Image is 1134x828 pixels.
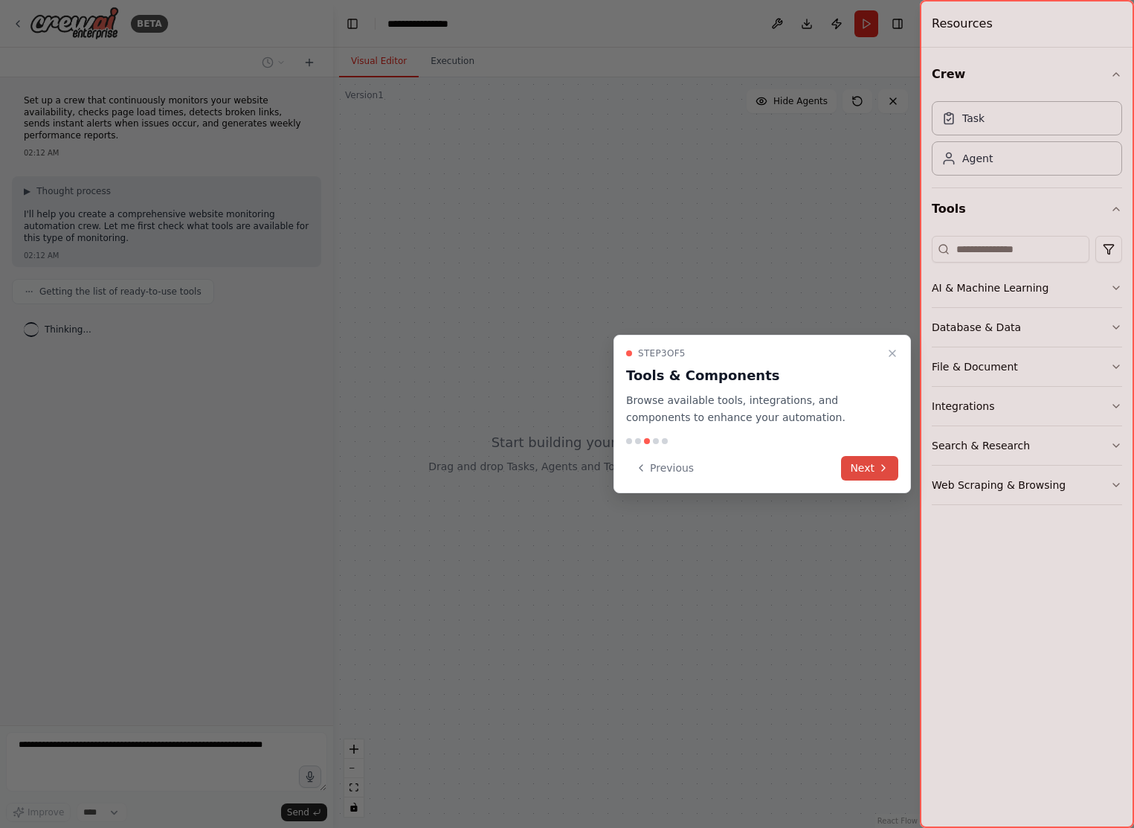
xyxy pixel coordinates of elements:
h3: Tools & Components [626,365,880,386]
button: Previous [626,456,703,481]
button: Next [841,456,898,481]
span: Step 3 of 5 [638,347,686,359]
button: Close walkthrough [883,344,901,362]
button: Hide left sidebar [342,13,363,34]
p: Browse available tools, integrations, and components to enhance your automation. [626,392,880,426]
